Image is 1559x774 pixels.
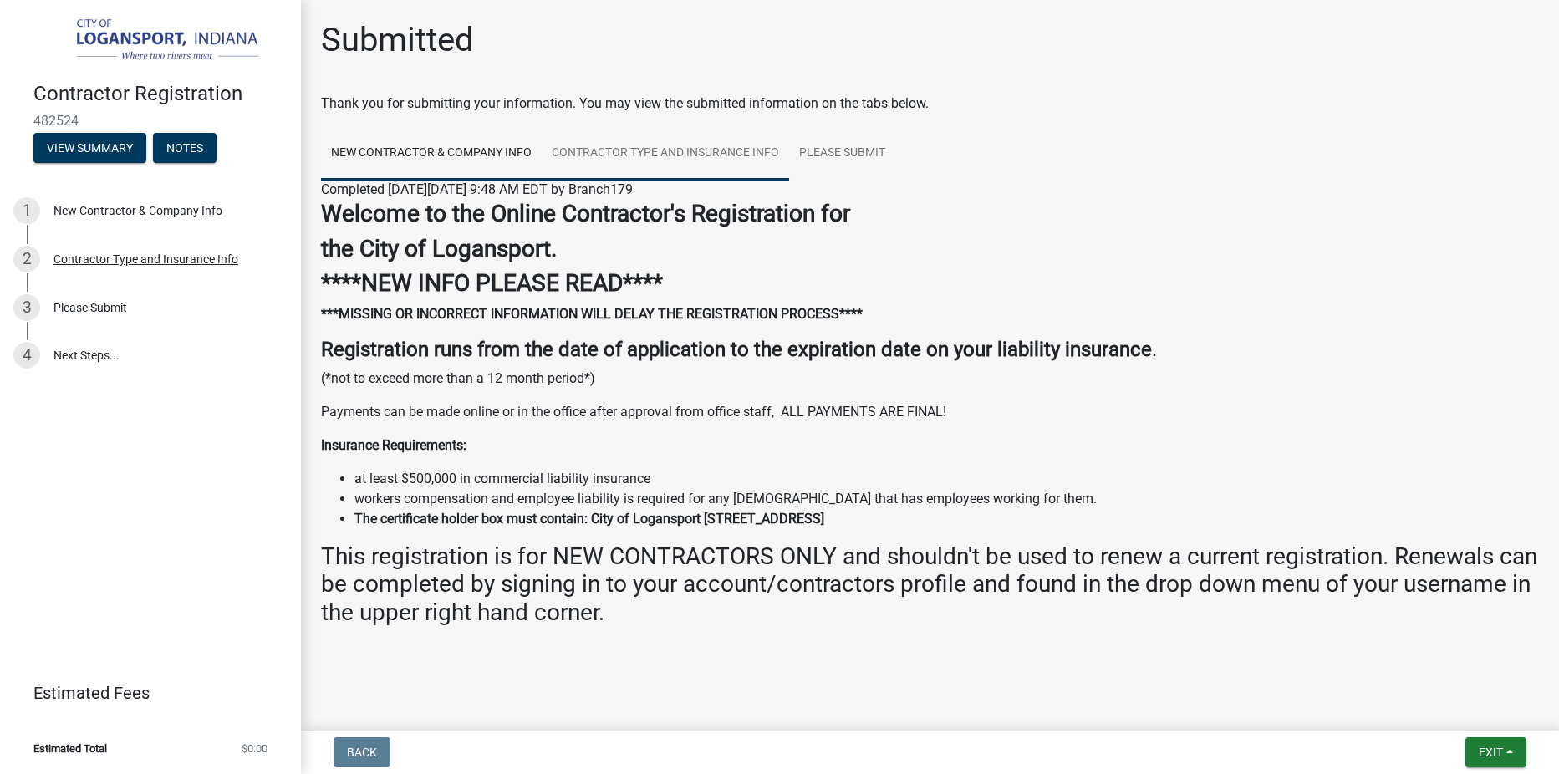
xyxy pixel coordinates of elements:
wm-modal-confirm: Summary [33,142,146,155]
div: New Contractor & Company Info [53,205,222,216]
div: 2 [13,246,40,272]
button: Notes [153,133,217,163]
button: Exit [1465,737,1526,767]
span: Exit [1479,746,1503,759]
span: $0.00 [242,743,267,754]
a: New Contractor & Company Info [321,127,542,181]
button: View Summary [33,133,146,163]
div: Contractor Type and Insurance Info [53,253,238,265]
span: 482524 [33,113,267,129]
strong: The certificate holder box must contain: City of Logansport [STREET_ADDRESS] [354,511,824,527]
div: 4 [13,342,40,369]
span: Estimated Total [33,743,107,754]
div: 3 [13,294,40,321]
strong: Insurance Requirements: [321,437,466,453]
a: Contractor Type and Insurance Info [542,127,789,181]
span: Completed [DATE][DATE] 9:48 AM EDT by Branch179 [321,181,633,197]
div: Please Submit [53,302,127,313]
div: 1 [13,197,40,224]
strong: Welcome to the Online Contractor's Registration for [321,200,850,227]
li: workers compensation and employee liability is required for any [DEMOGRAPHIC_DATA] that has emplo... [354,489,1539,509]
strong: ***MISSING OR INCORRECT INFORMATION WILL DELAY THE REGISTRATION PROCESS**** [321,306,863,322]
a: Estimated Fees [13,676,274,710]
li: at least $500,000 in commercial liability insurance [354,469,1539,489]
p: Payments can be made online or in the office after approval from office staff, ALL PAYMENTS ARE F... [321,402,1539,422]
strong: Registration runs from the date of application to the expiration date on your liability insurance [321,338,1152,361]
strong: the City of Logansport. [321,235,557,262]
h4: Contractor Registration [33,82,288,106]
img: City of Logansport, Indiana [33,18,274,64]
div: Thank you for submitting your information. You may view the submitted information on the tabs below. [321,94,1539,114]
span: Back [347,746,377,759]
h4: . [321,338,1539,362]
h3: This registration is for NEW CONTRACTORS ONLY and shouldn't be used to renew a current registrati... [321,542,1539,627]
h1: Submitted [321,20,474,60]
a: Please Submit [789,127,895,181]
button: Back [334,737,390,767]
p: (*not to exceed more than a 12 month period*) [321,369,1539,389]
wm-modal-confirm: Notes [153,142,217,155]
